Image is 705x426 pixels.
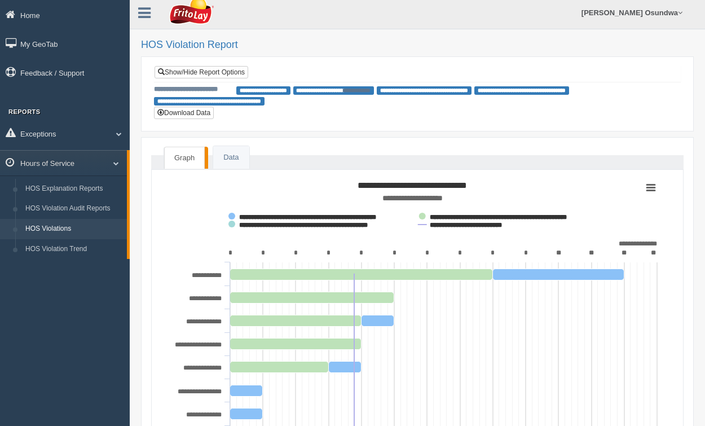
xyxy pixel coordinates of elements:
[20,179,127,199] a: HOS Explanation Reports
[20,239,127,260] a: HOS Violation Trend
[20,219,127,239] a: HOS Violations
[155,66,248,78] a: Show/Hide Report Options
[141,39,694,51] h2: HOS Violation Report
[154,107,214,119] button: Download Data
[213,146,249,169] a: Data
[20,199,127,219] a: HOS Violation Audit Reports
[164,147,205,169] a: Graph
